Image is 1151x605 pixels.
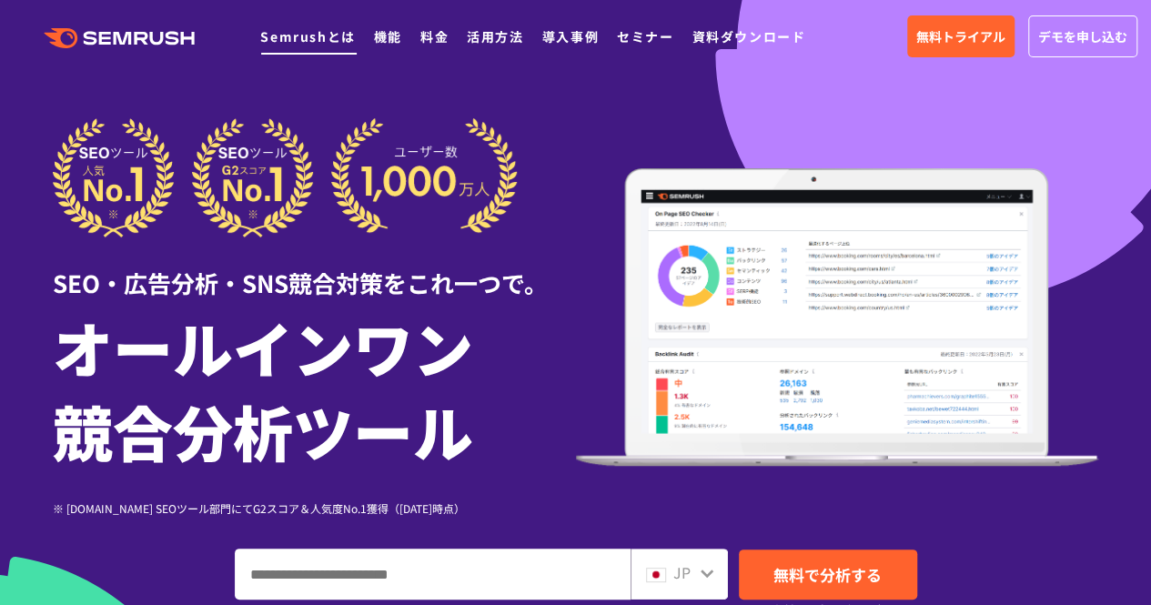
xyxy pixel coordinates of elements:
[1038,26,1127,46] span: デモを申し込む
[53,305,576,472] h1: オールインワン 競合分析ツール
[692,27,805,45] a: 資料ダウンロード
[542,27,599,45] a: 導入事例
[467,27,523,45] a: 活用方法
[916,26,1005,46] span: 無料トライアル
[907,15,1015,57] a: 無料トライアル
[420,27,449,45] a: 料金
[53,499,576,517] div: ※ [DOMAIN_NAME] SEOツール部門にてG2スコア＆人気度No.1獲得（[DATE]時点）
[773,563,882,586] span: 無料で分析する
[673,561,691,583] span: JP
[236,550,630,599] input: ドメイン、キーワードまたはURLを入力してください
[739,550,917,600] a: 無料で分析する
[1028,15,1137,57] a: デモを申し込む
[617,27,673,45] a: セミナー
[374,27,402,45] a: 機能
[53,237,576,300] div: SEO・広告分析・SNS競合対策をこれ一つで。
[260,27,355,45] a: Semrushとは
